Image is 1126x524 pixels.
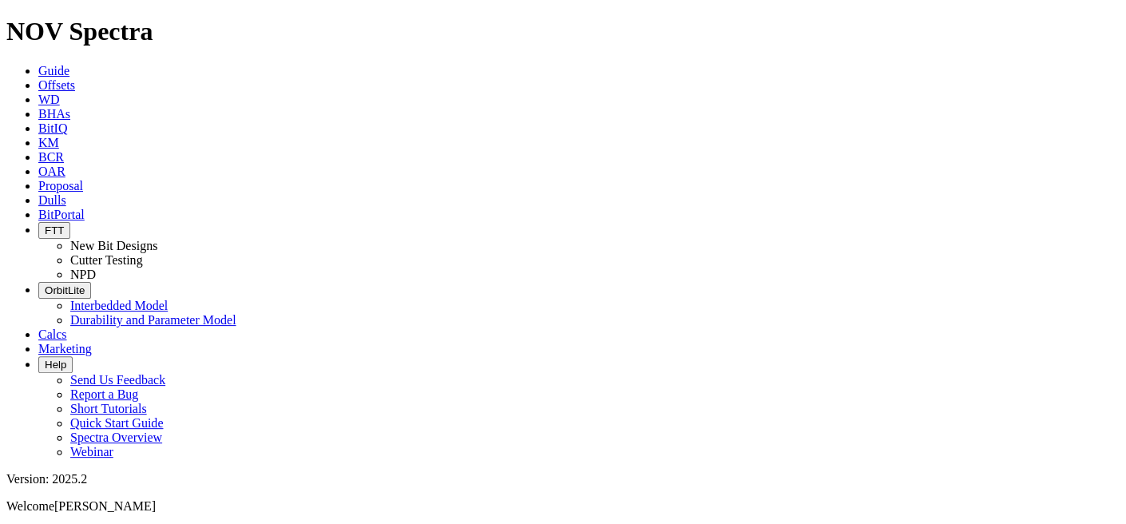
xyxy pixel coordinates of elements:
[38,342,92,355] a: Marketing
[54,499,156,513] span: [PERSON_NAME]
[6,499,1120,514] p: Welcome
[70,416,163,430] a: Quick Start Guide
[38,107,70,121] a: BHAs
[38,222,70,239] button: FTT
[70,239,157,252] a: New Bit Designs
[38,327,67,341] a: Calcs
[70,268,96,281] a: NPD
[38,93,60,106] a: WD
[45,359,66,371] span: Help
[38,282,91,299] button: OrbitLite
[70,387,138,401] a: Report a Bug
[38,356,73,373] button: Help
[38,179,83,193] a: Proposal
[70,402,147,415] a: Short Tutorials
[38,208,85,221] a: BitPortal
[70,431,162,444] a: Spectra Overview
[38,136,59,149] a: KM
[6,17,1120,46] h1: NOV Spectra
[70,313,236,327] a: Durability and Parameter Model
[45,224,64,236] span: FTT
[38,121,67,135] a: BitIQ
[38,64,69,77] a: Guide
[70,253,143,267] a: Cutter Testing
[38,78,75,92] a: Offsets
[38,150,64,164] a: BCR
[70,445,113,458] a: Webinar
[38,165,65,178] a: OAR
[70,299,168,312] a: Interbedded Model
[45,284,85,296] span: OrbitLite
[70,373,165,387] a: Send Us Feedback
[6,472,1120,486] div: Version: 2025.2
[38,193,66,207] a: Dulls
